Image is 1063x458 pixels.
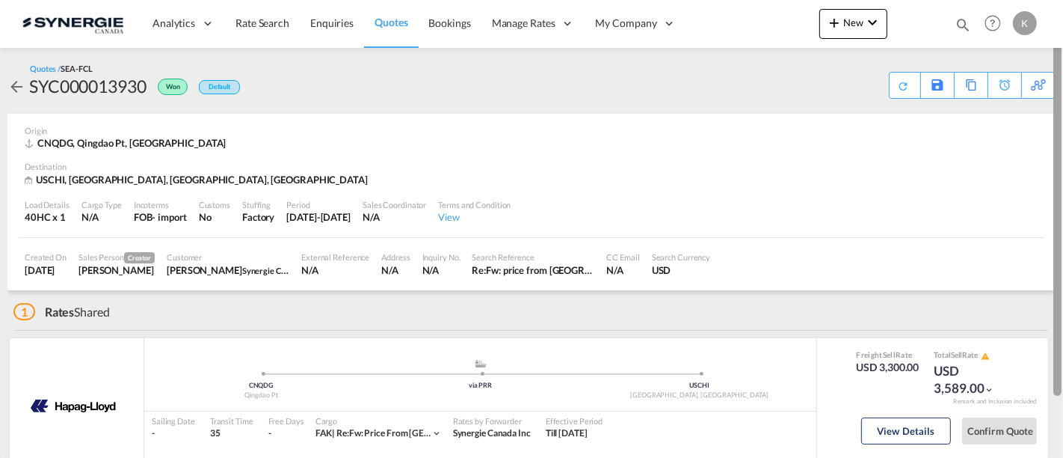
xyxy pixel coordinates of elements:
[147,74,191,98] div: Won
[1013,11,1037,35] div: K
[472,251,595,263] div: Search Reference
[429,16,471,29] span: Bookings
[453,427,531,440] div: Synergie Canada Inc
[492,16,555,31] span: Manage Rates
[472,360,490,367] md-icon: assets/icons/custom/ship-fill.svg
[29,74,147,98] div: SYC000013930
[596,16,657,31] span: My Company
[152,381,371,391] div: CNQDG
[81,210,122,224] div: N/A
[25,251,67,263] div: Created On
[37,137,226,149] span: CNQDG, Qingdao Pt, [GEOGRAPHIC_DATA]
[167,263,289,277] div: Marie Anick Fortin
[896,79,911,94] md-icon: icon-refresh
[315,427,431,440] div: re:fw: price from [GEOGRAPHIC_DATA] to [GEOGRAPHIC_DATA]/ [GEOGRAPHIC_DATA] and [GEOGRAPHIC_DATA]...
[25,199,70,210] div: Load Details
[242,264,304,276] span: Synergie Canada
[381,263,410,277] div: N/A
[955,16,971,33] md-icon: icon-magnify
[152,427,195,440] div: -
[590,381,809,391] div: USCHI
[955,16,971,39] div: icon-magnify
[652,251,711,263] div: Search Currency
[546,427,588,440] div: Till 14 Aug 2025
[199,210,230,224] div: No
[286,210,351,224] div: 14 Aug 2025
[25,263,67,277] div: 8 Aug 2025
[980,10,1005,36] span: Help
[7,78,25,96] md-icon: icon-arrow-left
[921,73,954,98] div: Save As Template
[546,427,588,439] span: Till [DATE]
[934,362,1008,398] div: USD 3,589.00
[979,350,990,361] button: icon-alert
[268,415,304,427] div: Free Days
[124,252,155,263] span: Creator
[152,415,195,427] div: Sailing Date
[152,16,195,31] span: Analytics
[61,64,92,73] span: SEA-FCL
[375,16,407,28] span: Quotes
[332,427,335,439] span: |
[590,391,809,400] div: [GEOGRAPHIC_DATA], [GEOGRAPHIC_DATA]
[381,251,410,263] div: Address
[883,350,896,359] span: Sell
[438,210,511,224] div: View
[45,305,75,319] span: Rates
[152,391,371,400] div: Qingdao Pt
[25,136,229,150] div: CNQDG, Qingdao Pt, Asia Pacific
[166,82,184,97] span: Won
[315,415,442,427] div: Cargo
[315,427,337,439] span: FAK
[199,199,230,210] div: Customs
[371,381,590,391] div: via PRR
[363,210,426,224] div: N/A
[134,210,152,224] div: FOB
[934,349,1008,361] div: Total Rate
[13,304,110,320] div: Shared
[242,199,274,210] div: Stuffing
[422,263,460,277] div: N/A
[951,350,963,359] span: Sell
[962,418,1037,445] button: Confirm Quote
[942,397,1048,406] div: Remark and Inclusion included
[25,173,372,187] div: USCHI, Chicago, IL, Americas
[422,251,460,263] div: Inquiry No.
[286,199,351,210] div: Period
[210,427,253,440] div: 35
[863,13,881,31] md-icon: icon-chevron-down
[199,80,240,94] div: Default
[210,415,253,427] div: Transit Time
[81,199,122,210] div: Cargo Type
[13,303,35,320] span: 1
[897,73,913,92] div: Quote PDF is not available at this time
[607,263,640,277] div: N/A
[310,16,354,29] span: Enquiries
[22,7,123,40] img: 1f56c880d42311ef80fc7dca854c8e59.png
[268,427,271,440] div: -
[78,263,155,277] div: Karen Mercier
[167,251,289,263] div: Customer
[546,415,603,427] div: Effective Period
[453,427,531,439] span: Synergie Canada Inc
[453,415,531,427] div: Rates by Forwarder
[981,352,990,361] md-icon: icon-alert
[857,360,919,375] div: USD 3,300.00
[301,251,369,263] div: External Reference
[235,16,289,29] span: Rate Search
[25,210,70,224] div: 40HC x 1
[825,16,881,28] span: New
[857,349,919,360] div: Freight Rate
[25,161,1038,172] div: Destination
[78,251,155,263] div: Sales Person
[980,10,1013,37] div: Help
[861,418,951,445] button: View Details
[607,251,640,263] div: CC Email
[438,199,511,210] div: Terms and Condition
[242,210,274,224] div: Factory Stuffing
[825,13,843,31] md-icon: icon-plus 400-fg
[18,388,135,425] img: HAPAG LLOYD
[363,199,426,210] div: Sales Coordinator
[134,199,187,210] div: Incoterms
